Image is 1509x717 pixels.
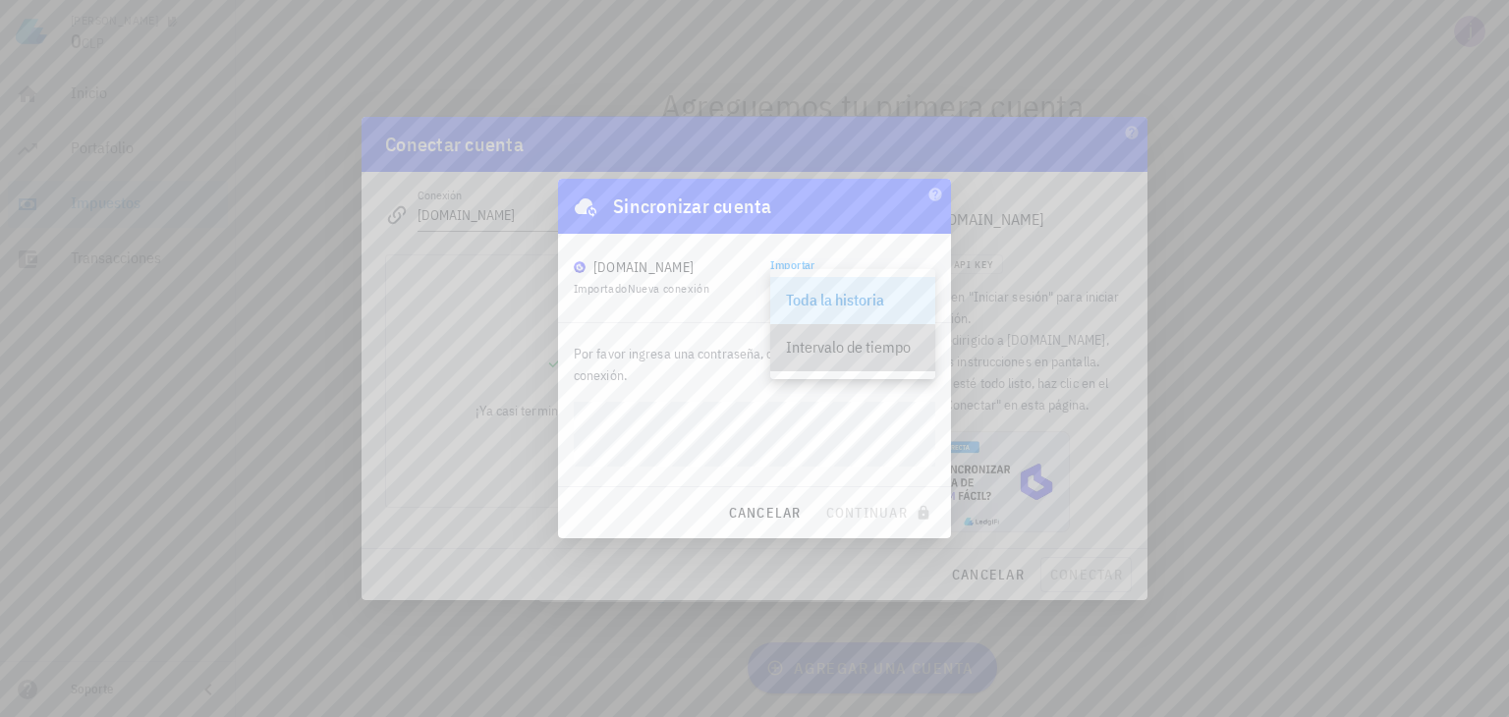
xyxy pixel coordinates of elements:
[770,257,815,272] label: Importar
[786,338,920,357] div: Intervalo de tiempo
[593,257,694,277] div: [DOMAIN_NAME]
[786,291,920,309] div: Toda la historia
[628,281,710,296] span: Nueva conexión
[574,281,709,296] span: Importado
[719,495,809,530] button: cancelar
[574,343,935,386] p: Por favor ingresa una contraseña, con ella encriptaremos la conexión.
[574,261,586,273] img: BudaPuntoCom
[770,269,935,303] div: ImportarToda la historia
[727,504,801,522] span: cancelar
[613,191,772,222] div: Sincronizar cuenta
